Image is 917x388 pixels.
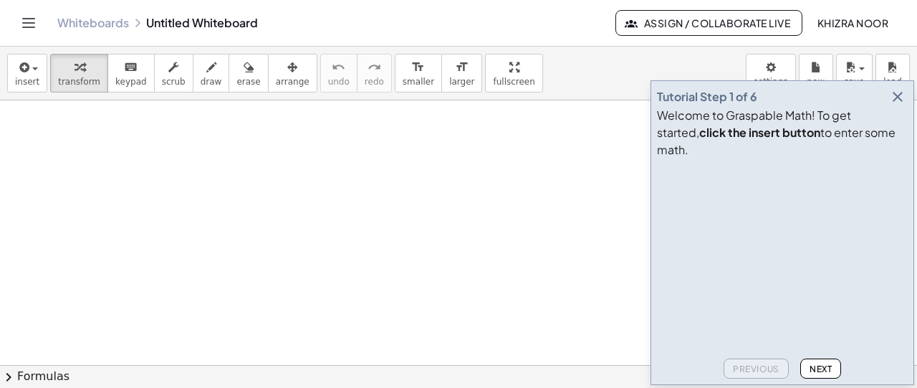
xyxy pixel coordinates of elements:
[754,77,788,87] span: settings
[746,54,796,93] button: settings
[17,11,40,34] button: Toggle navigation
[817,16,888,29] span: Khizra Noor
[229,54,268,93] button: erase
[699,125,820,140] b: click the insert button
[485,54,542,93] button: fullscreen
[50,54,108,93] button: transform
[883,77,902,87] span: load
[328,77,350,87] span: undo
[441,54,482,93] button: format_sizelarger
[455,59,469,76] i: format_size
[320,54,357,93] button: undoundo
[193,54,230,93] button: draw
[236,77,260,87] span: erase
[268,54,317,93] button: arrange
[7,54,47,93] button: insert
[844,77,864,87] span: save
[368,59,381,76] i: redo
[107,54,155,93] button: keyboardkeypad
[836,54,873,93] button: save
[411,59,425,76] i: format_size
[332,59,345,76] i: undo
[357,54,392,93] button: redoredo
[365,77,384,87] span: redo
[162,77,186,87] span: scrub
[57,16,129,30] a: Whiteboards
[875,54,910,93] button: load
[799,54,833,93] button: new
[805,10,900,36] button: Khizra Noor
[201,77,222,87] span: draw
[15,77,39,87] span: insert
[124,59,138,76] i: keyboard
[395,54,442,93] button: format_sizesmaller
[449,77,474,87] span: larger
[58,77,100,87] span: transform
[810,364,832,374] span: Next
[657,88,757,105] div: Tutorial Step 1 of 6
[807,77,825,87] span: new
[403,77,434,87] span: smaller
[615,10,802,36] button: Assign / Collaborate Live
[115,77,147,87] span: keypad
[154,54,193,93] button: scrub
[800,359,841,379] button: Next
[657,107,908,158] div: Welcome to Graspable Math! To get started, to enter some math.
[628,16,790,29] span: Assign / Collaborate Live
[276,77,309,87] span: arrange
[493,77,534,87] span: fullscreen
